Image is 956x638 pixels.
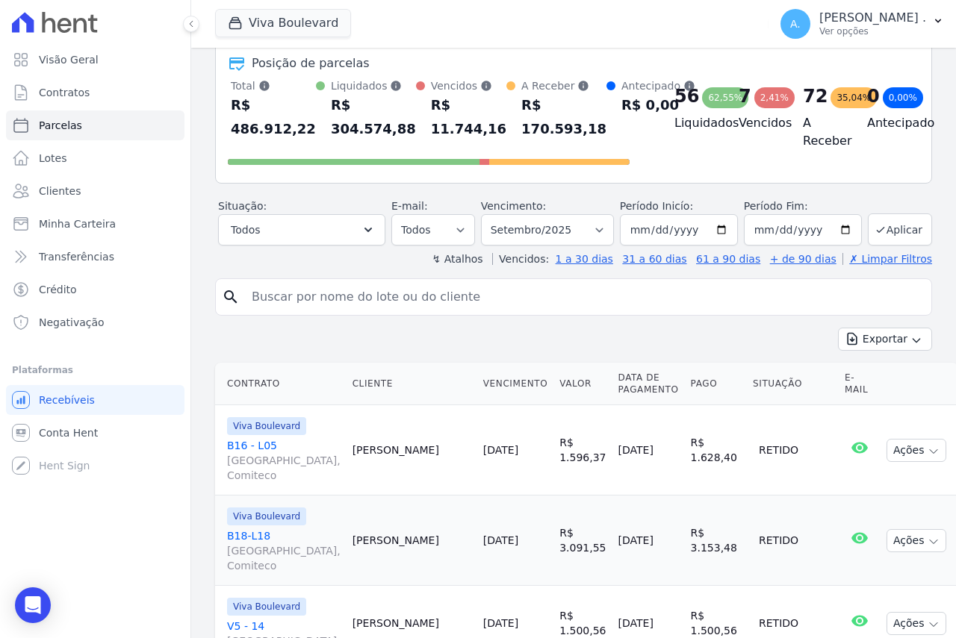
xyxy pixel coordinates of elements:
[790,19,801,29] span: A.
[227,528,341,573] a: B18-L18[GEOGRAPHIC_DATA], Comiteco
[838,328,932,351] button: Exportar
[347,495,477,586] td: [PERSON_NAME]
[622,253,686,265] a: 31 a 60 dias
[6,143,184,173] a: Lotes
[39,118,82,133] span: Parcelas
[39,216,116,231] span: Minha Carteira
[347,405,477,495] td: [PERSON_NAME]
[769,3,956,45] button: A. [PERSON_NAME] . Ver opções
[753,440,804,460] div: Retido
[6,110,184,140] a: Parcelas
[739,114,779,132] h4: Vencidos
[6,176,184,206] a: Clientes
[753,530,804,551] div: Retido
[39,249,114,264] span: Transferências
[39,85,90,100] span: Contratos
[702,87,748,108] div: 62,55%
[477,363,553,405] th: Vencimento
[391,200,428,212] label: E-mail:
[867,114,907,132] h4: Antecipado
[6,385,184,415] a: Recebíveis
[492,253,549,265] label: Vencidos:
[620,200,693,212] label: Período Inicío:
[685,363,747,405] th: Pago
[6,45,184,75] a: Visão Geral
[521,93,606,141] div: R$ 170.593,18
[15,587,51,623] div: Open Intercom Messenger
[839,363,881,405] th: E-mail
[674,84,699,108] div: 56
[887,529,946,552] button: Ações
[747,363,839,405] th: Situação
[803,84,828,108] div: 72
[553,405,612,495] td: R$ 1.596,37
[483,617,518,629] a: [DATE]
[819,10,926,25] p: [PERSON_NAME] .
[553,363,612,405] th: Valor
[331,93,416,141] div: R$ 304.574,88
[215,363,347,405] th: Contrato
[231,78,316,93] div: Total
[39,184,81,198] span: Clientes
[744,198,862,214] label: Período Fim:
[553,495,612,586] td: R$ 3.091,55
[483,444,518,456] a: [DATE]
[831,87,877,108] div: 35,04%
[227,543,341,573] span: [GEOGRAPHIC_DATA], Comiteco
[674,114,715,132] h4: Liquidados
[218,214,385,245] button: Todos
[685,405,747,495] td: R$ 1.628,40
[6,209,184,239] a: Minha Carteira
[218,200,267,212] label: Situação:
[227,598,306,616] span: Viva Boulevard
[243,282,925,312] input: Buscar por nome do lote ou do cliente
[481,200,546,212] label: Vencimento:
[39,315,105,330] span: Negativação
[331,78,416,93] div: Liquidados
[770,253,836,265] a: + de 90 dias
[556,253,613,265] a: 1 a 30 dias
[842,253,932,265] a: ✗ Limpar Filtros
[227,438,341,483] a: B16 - L05[GEOGRAPHIC_DATA], Comiteco
[621,78,695,93] div: Antecipado
[6,275,184,304] a: Crédito
[803,114,843,150] h4: A Receber
[231,221,260,239] span: Todos
[215,9,351,37] button: Viva Boulevard
[819,25,926,37] p: Ver opções
[868,213,932,245] button: Aplicar
[227,417,306,435] span: Viva Boulevard
[6,242,184,272] a: Transferências
[867,84,880,108] div: 0
[222,288,240,306] i: search
[227,507,306,525] span: Viva Boulevard
[39,151,67,166] span: Lotes
[252,54,370,72] div: Posição de parcelas
[696,253,760,265] a: 61 a 90 dias
[483,534,518,546] a: [DATE]
[753,613,804,634] div: Retido
[521,78,606,93] div: A Receber
[39,282,77,297] span: Crédito
[612,405,685,495] td: [DATE]
[6,307,184,337] a: Negativação
[431,78,506,93] div: Vencidos
[754,87,795,108] div: 2,41%
[39,425,98,440] span: Conta Hent
[432,253,482,265] label: ↯ Atalhos
[431,93,506,141] div: R$ 11.744,16
[739,84,751,108] div: 7
[887,612,946,635] button: Ações
[883,87,923,108] div: 0,00%
[612,363,685,405] th: Data de Pagamento
[6,78,184,107] a: Contratos
[39,52,99,67] span: Visão Geral
[347,363,477,405] th: Cliente
[12,361,179,379] div: Plataformas
[227,453,341,483] span: [GEOGRAPHIC_DATA], Comiteco
[612,495,685,586] td: [DATE]
[621,93,695,117] div: R$ 0,00
[685,495,747,586] td: R$ 3.153,48
[887,439,946,462] button: Ações
[6,418,184,448] a: Conta Hent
